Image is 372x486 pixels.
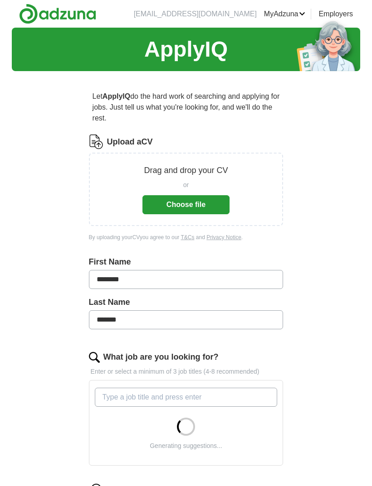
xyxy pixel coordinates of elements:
[107,136,153,148] label: Upload a CV
[89,233,284,241] div: By uploading your CV you agree to our and .
[264,9,306,19] a: MyAdzuna
[103,92,130,100] strong: ApplyIQ
[181,234,194,241] a: T&Cs
[19,4,96,24] img: Adzuna logo
[95,388,278,407] input: Type a job title and press enter
[134,9,257,19] li: [EMAIL_ADDRESS][DOMAIN_NAME]
[103,351,219,363] label: What job are you looking for?
[89,135,103,149] img: CV Icon
[89,352,100,363] img: search.png
[142,195,230,214] button: Choose file
[89,367,284,376] p: Enter or select a minimum of 3 job titles (4-8 recommended)
[183,180,189,190] span: or
[89,87,284,127] p: Let do the hard work of searching and applying for jobs. Just tell us what you're looking for, an...
[144,164,228,177] p: Drag and drop your CV
[318,9,353,19] a: Employers
[206,234,241,241] a: Privacy Notice
[89,296,284,308] label: Last Name
[89,256,284,268] label: First Name
[150,441,222,451] div: Generating suggestions...
[144,33,228,66] h1: ApplyIQ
